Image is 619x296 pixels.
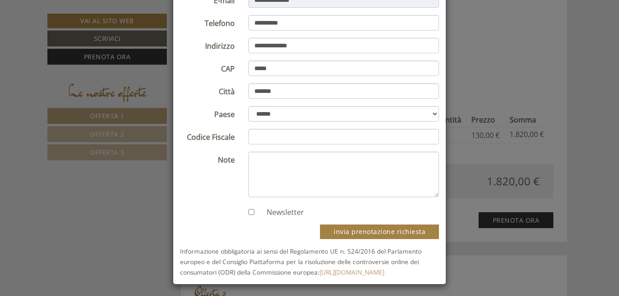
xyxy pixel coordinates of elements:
div: [DATE] [163,7,196,22]
label: Paese [173,106,242,120]
div: [GEOGRAPHIC_DATA] [14,26,146,34]
label: Newsletter [258,207,304,218]
label: Telefono [173,15,242,29]
div: Buon giorno, come possiamo aiutarla? [7,25,151,52]
small: Informazione obbligatoria ai sensi del Regolamento UE n. 524/2016 del Parlamento europeo e del Co... [180,247,422,276]
button: Invia [314,240,360,256]
label: Città [173,83,242,97]
label: CAP [173,61,242,74]
label: Codice Fiscale [173,129,242,143]
label: Indirizzo [173,38,242,51]
label: Note [173,152,242,165]
small: 11:28 [14,44,146,51]
a: [URL][DOMAIN_NAME] [320,268,384,276]
button: invia prenotazione richiesta [320,225,439,239]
